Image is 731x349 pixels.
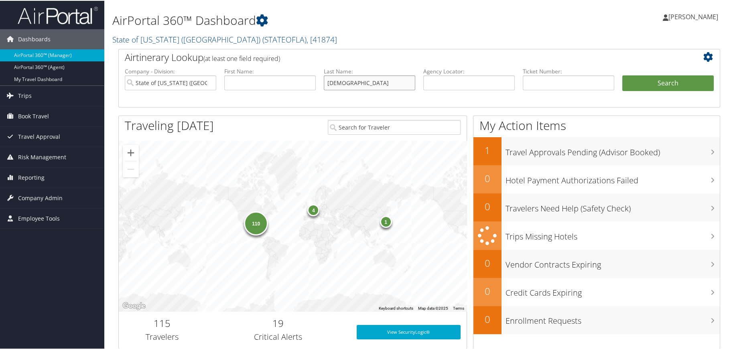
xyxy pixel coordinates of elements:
[203,53,280,62] span: (at least one field required)
[418,305,448,310] span: Map data ©2025
[663,4,726,28] a: [PERSON_NAME]
[473,312,502,325] h2: 0
[473,305,720,333] a: 0Enrollment Requests
[125,316,200,329] h2: 115
[506,142,720,157] h3: Travel Approvals Pending (Advisor Booked)
[473,221,720,249] a: Trips Missing Hotels
[18,28,51,49] span: Dashboards
[506,226,720,241] h3: Trips Missing Hotels
[473,116,720,133] h1: My Action Items
[506,170,720,185] h3: Hotel Payment Authorizations Failed
[308,203,320,215] div: 4
[212,331,345,342] h3: Critical Alerts
[18,126,60,146] span: Travel Approval
[506,310,720,326] h3: Enrollment Requests
[473,164,720,193] a: 0Hotel Payment Authorizations Failed
[18,187,63,207] span: Company Admin
[125,331,200,342] h3: Travelers
[357,324,461,339] a: View SecurityLogic®
[18,106,49,126] span: Book Travel
[473,143,502,156] h2: 1
[473,256,502,269] h2: 0
[244,211,268,235] div: 110
[453,305,464,310] a: Terms (opens in new tab)
[473,249,720,277] a: 0Vendor Contracts Expiring
[506,254,720,270] h3: Vendor Contracts Expiring
[125,50,664,63] h2: Airtinerary Lookup
[18,167,45,187] span: Reporting
[18,146,66,166] span: Risk Management
[380,215,392,227] div: 1
[121,300,147,310] a: Open this area in Google Maps (opens a new window)
[212,316,345,329] h2: 19
[423,67,515,75] label: Agency Locator:
[112,11,522,28] h1: AirPortal 360™ Dashboard
[324,67,415,75] label: Last Name:
[668,12,718,20] span: [PERSON_NAME]
[18,5,98,24] img: airportal-logo.png
[473,193,720,221] a: 0Travelers Need Help (Safety Check)
[473,277,720,305] a: 0Credit Cards Expiring
[123,160,139,177] button: Zoom out
[328,119,461,134] input: Search for Traveler
[307,33,337,44] span: , [ 41874 ]
[121,300,147,310] img: Google
[473,171,502,185] h2: 0
[224,67,316,75] label: First Name:
[18,208,60,228] span: Employee Tools
[622,75,714,91] button: Search
[262,33,307,44] span: ( STATEOFLA )
[523,67,614,75] label: Ticket Number:
[473,284,502,297] h2: 0
[123,144,139,160] button: Zoom in
[379,305,413,310] button: Keyboard shortcuts
[125,116,214,133] h1: Traveling [DATE]
[18,85,32,105] span: Trips
[112,33,337,44] a: State of [US_STATE] ([GEOGRAPHIC_DATA])
[473,199,502,213] h2: 0
[125,67,216,75] label: Company - Division:
[506,282,720,298] h3: Credit Cards Expiring
[506,198,720,213] h3: Travelers Need Help (Safety Check)
[473,136,720,164] a: 1Travel Approvals Pending (Advisor Booked)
